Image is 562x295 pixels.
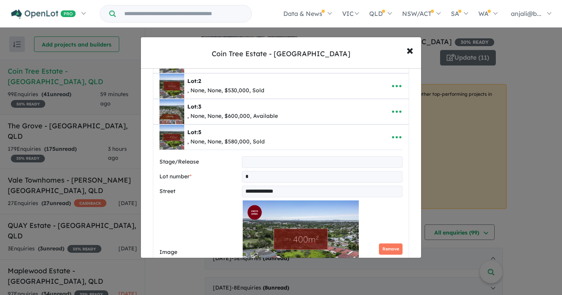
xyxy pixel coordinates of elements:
[187,103,201,110] b: Lot:
[379,243,403,255] button: Remove
[159,74,184,98] img: 17%20Vietnam%20Street%20-%20Inala%20-%20Lot%202___162_m_1747622580.jpg
[187,86,264,95] div: , None, None, $530,000, Sold
[159,99,184,124] img: 17%20Vietnam%20Street%20-%20Inala%20-%20Lot%203___244_m_1738540080.jpg
[187,137,265,147] div: , None, None, $580,000, Sold
[117,5,250,22] input: Try estate name, suburb, builder or developer
[198,78,201,85] span: 2
[159,125,184,150] img: 17%20Vietnam%20Street%20-%20Inala%20-%20Lot%205___163_m_1750378560.jpg
[187,112,278,121] div: , None, None, $600,000, Available
[243,200,359,278] img: 17 Vietnam Street - Inala - Lot 5
[159,248,240,257] label: Image
[11,9,76,19] img: Openlot PRO Logo White
[187,78,201,85] b: Lot:
[212,49,350,59] div: Coin Tree Estate - [GEOGRAPHIC_DATA]
[159,157,239,167] label: Stage/Release
[198,103,201,110] span: 3
[198,129,201,136] span: 5
[159,172,239,181] label: Lot number
[511,10,541,17] span: anjali@b...
[406,41,413,58] span: ×
[159,187,239,196] label: Street
[187,129,201,136] b: Lot:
